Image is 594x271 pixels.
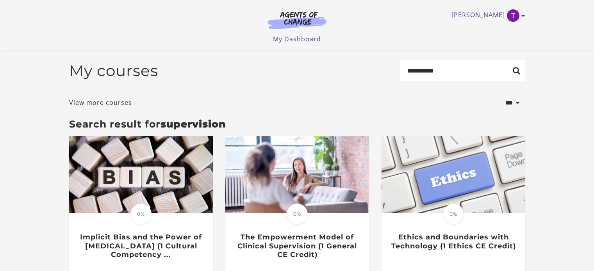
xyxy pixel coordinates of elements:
a: My Dashboard [273,35,321,43]
h3: Search result for [69,118,525,130]
span: 0% [443,204,464,225]
a: Toggle menu [451,9,521,22]
img: Agents of Change Logo [260,11,335,29]
span: 0% [287,204,308,225]
span: 0% [130,204,152,225]
h2: My courses [69,62,158,80]
h3: Implicit Bias and the Power of [MEDICAL_DATA] (1 Cultural Competency ... [77,233,204,259]
h3: The Empowerment Model of Clinical Supervision (1 General CE Credit) [234,233,360,259]
a: View more courses [69,98,132,107]
strong: supervision [161,118,226,130]
h3: Ethics and Boundaries with Technology (1 Ethics CE Credit) [390,233,517,250]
